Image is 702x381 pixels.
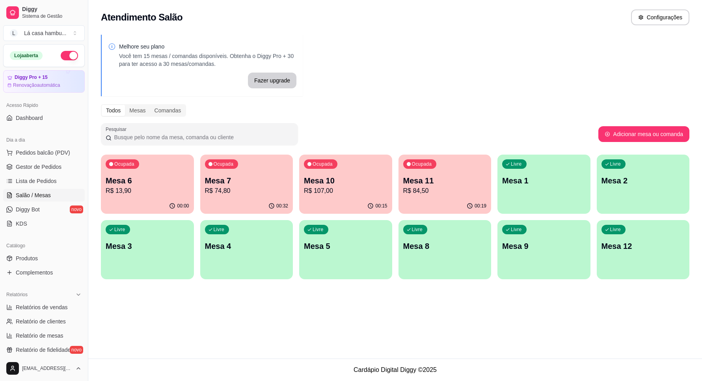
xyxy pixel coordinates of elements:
[3,252,85,265] a: Produtos
[511,161,522,167] p: Livre
[106,241,189,252] p: Mesa 3
[16,191,51,199] span: Salão / Mesas
[13,82,60,88] article: Renovação automática
[16,163,61,171] span: Gestor de Pedidos
[16,269,53,276] span: Complementos
[502,241,586,252] p: Mesa 9
[497,155,590,214] button: LivreMesa 1
[3,203,85,216] a: Diggy Botnovo
[248,73,296,88] button: Fazer upgrade
[214,161,234,167] p: Ocupada
[119,52,296,68] p: Você tem 15 mesas / comandas disponíveis. Obtenha o Diggy Pro + 30 para ter acesso a 30 mesas/com...
[304,186,387,196] p: R$ 107,00
[22,6,82,13] span: Diggy
[3,161,85,173] a: Gestor de Pedidos
[412,161,432,167] p: Ocupada
[101,155,194,214] button: OcupadaMesa 6R$ 13,9000:00
[497,220,590,279] button: LivreMesa 9
[16,149,70,157] span: Pedidos balcão (PDV)
[3,25,85,41] button: Select a team
[114,161,134,167] p: Ocupada
[200,220,293,279] button: LivreMesa 4
[598,126,689,142] button: Adicionar mesa ou comanda
[114,226,125,233] p: Livre
[403,175,487,186] p: Mesa 11
[299,155,392,214] button: OcupadaMesa 10R$ 107,0000:15
[15,75,48,80] article: Diggy Pro + 15
[177,203,189,209] p: 00:00
[205,175,289,186] p: Mesa 7
[16,346,71,354] span: Relatório de fidelidade
[511,226,522,233] p: Livre
[106,186,189,196] p: R$ 13,90
[200,155,293,214] button: OcupadaMesa 7R$ 74,8000:32
[313,161,333,167] p: Ocupada
[3,239,85,252] div: Catálogo
[601,241,685,252] p: Mesa 12
[106,126,129,133] label: Pesquisar
[3,112,85,124] a: Dashboard
[6,291,28,298] span: Relatórios
[3,359,85,378] button: [EMAIL_ADDRESS][DOMAIN_NAME]
[313,226,324,233] p: Livre
[16,220,27,228] span: KDS
[16,114,43,122] span: Dashboard
[24,29,66,37] div: Lá casa hambu ...
[16,254,38,262] span: Produtos
[205,241,289,252] p: Mesa 4
[276,203,288,209] p: 00:32
[214,226,225,233] p: Livre
[16,317,66,325] span: Relatório de clientes
[102,105,125,116] div: Todos
[205,186,289,196] p: R$ 74,80
[3,301,85,314] a: Relatórios de vendas
[597,220,690,279] button: LivreMesa 12
[3,266,85,279] a: Complementos
[119,43,296,50] p: Melhore seu plano
[375,203,387,209] p: 00:15
[3,175,85,187] a: Lista de Pedidos
[61,51,78,60] button: Alterar Status
[3,3,85,22] a: DiggySistema de Gestão
[3,99,85,112] div: Acesso Rápido
[16,303,68,311] span: Relatórios de vendas
[601,175,685,186] p: Mesa 2
[22,13,82,19] span: Sistema de Gestão
[88,359,702,381] footer: Cardápio Digital Diggy © 2025
[101,11,182,24] h2: Atendimento Salão
[10,51,43,60] div: Loja aberta
[150,105,186,116] div: Comandas
[597,155,690,214] button: LivreMesa 2
[112,133,293,141] input: Pesquisar
[125,105,150,116] div: Mesas
[398,155,492,214] button: OcupadaMesa 11R$ 84,5000:19
[22,365,72,372] span: [EMAIL_ADDRESS][DOMAIN_NAME]
[610,226,621,233] p: Livre
[610,161,621,167] p: Livre
[502,175,586,186] p: Mesa 1
[299,220,392,279] button: LivreMesa 5
[3,70,85,93] a: Diggy Pro + 15Renovaçãoautomática
[403,186,487,196] p: R$ 84,50
[10,29,18,37] span: L
[631,9,689,25] button: Configurações
[475,203,486,209] p: 00:19
[3,344,85,356] a: Relatório de fidelidadenovo
[3,217,85,230] a: KDS
[16,205,40,213] span: Diggy Bot
[3,189,85,202] a: Salão / Mesas
[403,241,487,252] p: Mesa 8
[3,329,85,342] a: Relatório de mesas
[304,175,387,186] p: Mesa 10
[398,220,492,279] button: LivreMesa 8
[16,177,57,185] span: Lista de Pedidos
[16,332,63,340] span: Relatório de mesas
[3,134,85,146] div: Dia a dia
[106,175,189,186] p: Mesa 6
[412,226,423,233] p: Livre
[304,241,387,252] p: Mesa 5
[3,315,85,328] a: Relatório de clientes
[3,146,85,159] button: Pedidos balcão (PDV)
[101,220,194,279] button: LivreMesa 3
